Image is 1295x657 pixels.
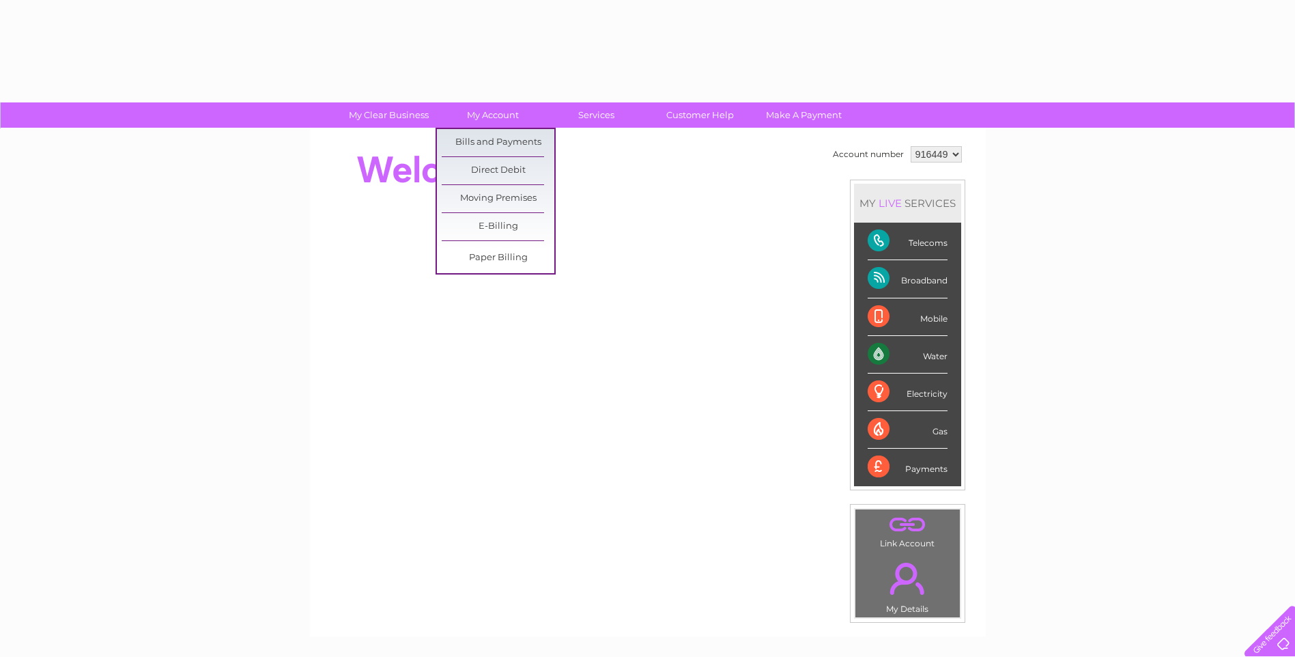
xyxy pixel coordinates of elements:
[855,509,960,552] td: Link Account
[436,102,549,128] a: My Account
[332,102,445,128] a: My Clear Business
[868,374,948,411] div: Electricity
[859,513,956,537] a: .
[442,157,554,184] a: Direct Debit
[442,244,554,272] a: Paper Billing
[442,185,554,212] a: Moving Premises
[442,129,554,156] a: Bills and Payments
[868,260,948,298] div: Broadband
[868,298,948,336] div: Mobile
[442,213,554,240] a: E-Billing
[854,184,961,223] div: MY SERVICES
[855,551,960,618] td: My Details
[540,102,653,128] a: Services
[644,102,756,128] a: Customer Help
[829,143,907,166] td: Account number
[868,336,948,374] div: Water
[868,411,948,449] div: Gas
[876,197,905,210] div: LIVE
[748,102,860,128] a: Make A Payment
[868,223,948,260] div: Telecoms
[859,555,956,602] a: .
[868,449,948,486] div: Payments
